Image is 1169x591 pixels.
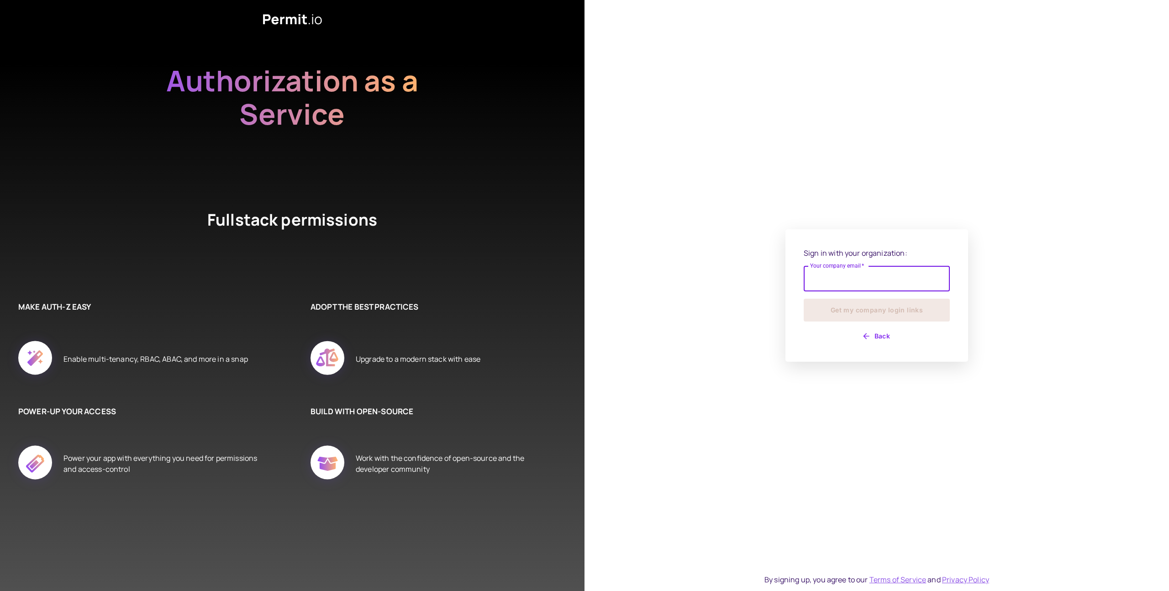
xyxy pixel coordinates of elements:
[137,64,448,164] h2: Authorization as a Service
[804,299,950,322] button: Get my company login links
[356,435,557,492] div: Work with the confidence of open-source and the developer community
[942,575,989,585] a: Privacy Policy
[311,301,557,313] h6: ADOPT THE BEST PRACTICES
[804,248,950,259] p: Sign in with your organization:
[869,575,926,585] a: Terms of Service
[810,262,864,269] label: Your company email
[174,209,411,264] h4: Fullstack permissions
[311,406,557,417] h6: BUILD WITH OPEN-SOURCE
[356,331,480,387] div: Upgrade to a modern stack with ease
[804,329,950,343] button: Back
[63,435,265,492] div: Power your app with everything you need for permissions and access-control
[18,301,265,313] h6: MAKE AUTH-Z EASY
[63,331,248,387] div: Enable multi-tenancy, RBAC, ABAC, and more in a snap
[18,406,265,417] h6: POWER-UP YOUR ACCESS
[764,574,989,585] div: By signing up, you agree to our and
